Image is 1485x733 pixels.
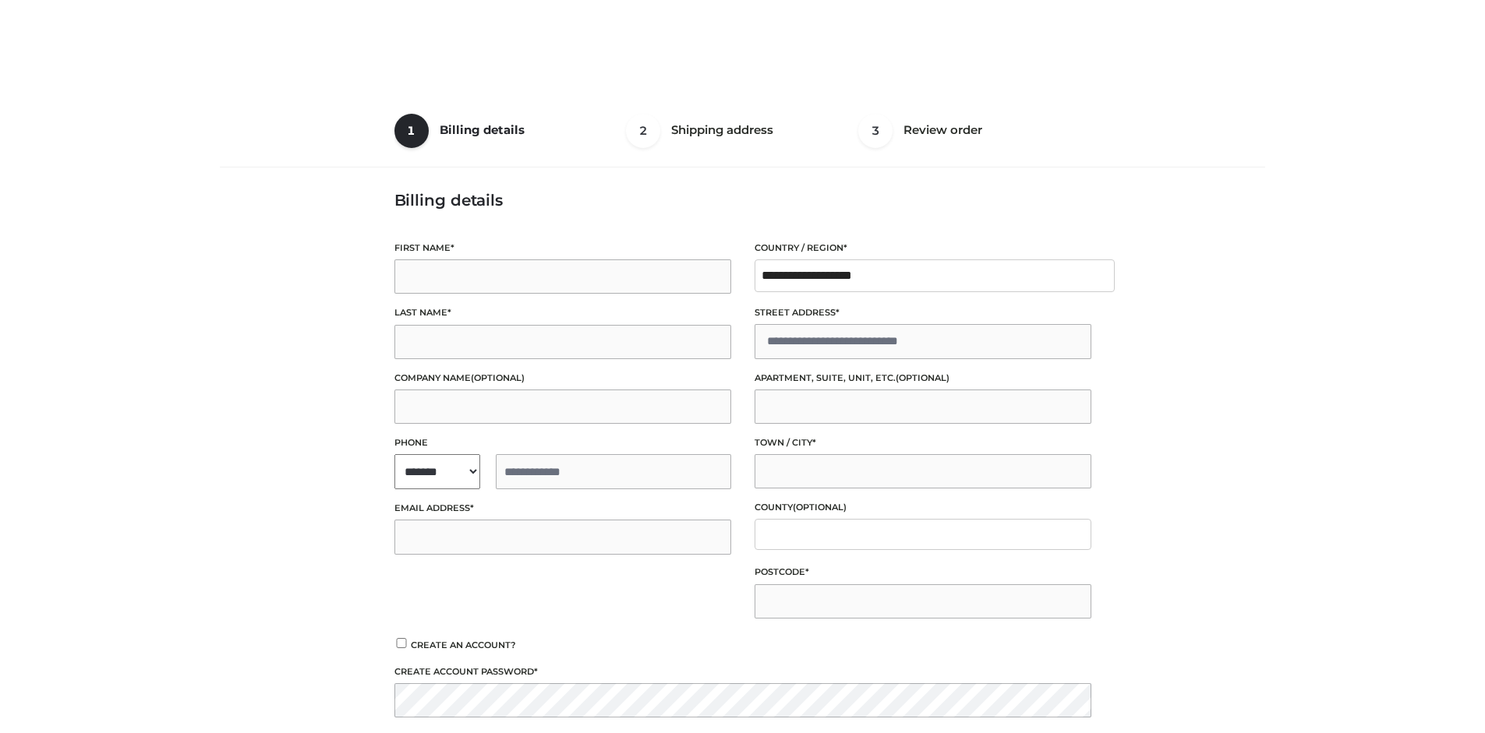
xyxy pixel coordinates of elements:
span: 1 [394,114,429,148]
label: First name [394,241,731,255]
label: County [755,500,1091,515]
span: (optional) [793,502,847,513]
span: 3 [858,114,893,148]
span: Shipping address [671,122,773,137]
label: Email address [394,501,731,516]
span: 2 [626,114,660,148]
span: Review order [903,122,982,137]
span: Billing details [440,122,525,137]
span: (optional) [471,372,525,383]
label: Street address [755,305,1091,320]
label: Last name [394,305,731,320]
label: Town / City [755,435,1091,450]
label: Postcode [755,565,1091,580]
span: Create an account? [411,640,516,650]
label: Company name [394,371,731,386]
label: Phone [394,435,731,450]
label: Country / Region [755,241,1091,255]
input: Create an account? [394,638,408,648]
h3: Billing details [394,191,1091,210]
label: Apartment, suite, unit, etc. [755,371,1091,386]
label: Create account password [394,664,1091,679]
span: (optional) [896,372,949,383]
